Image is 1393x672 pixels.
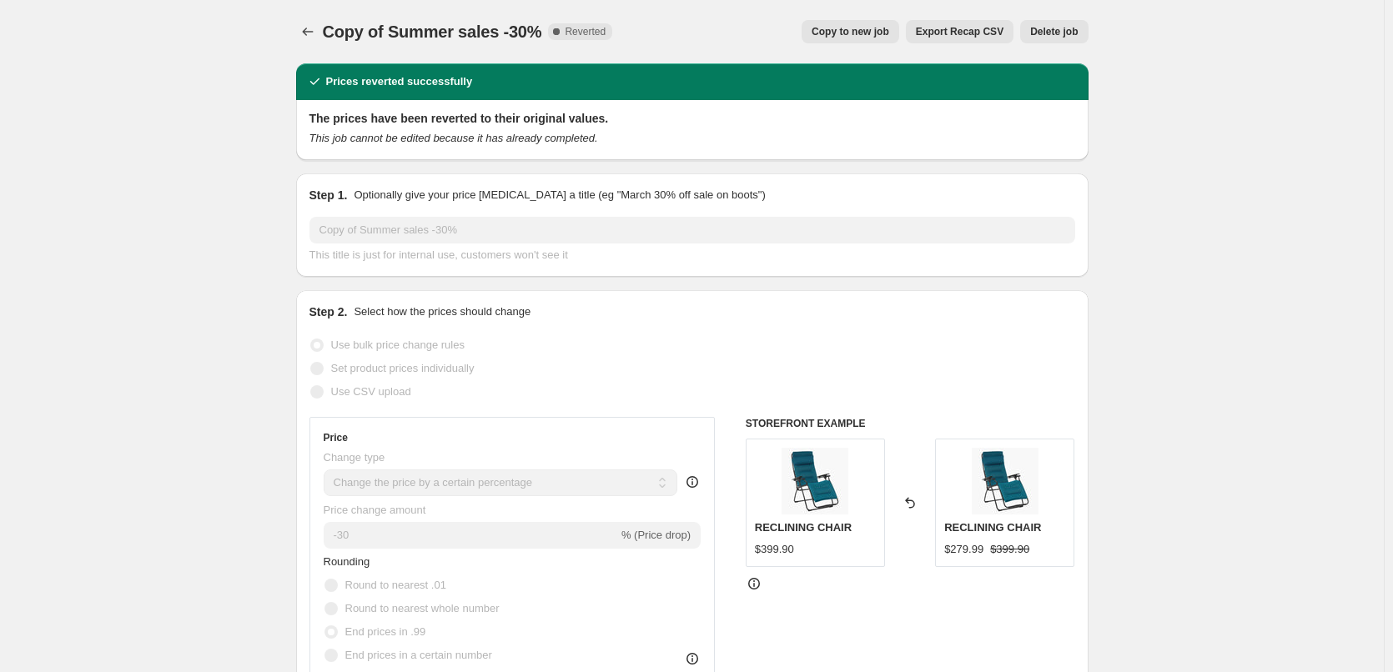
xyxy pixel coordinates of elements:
span: Rounding [324,555,370,568]
span: % (Price drop) [621,529,691,541]
span: Delete job [1030,25,1078,38]
span: Set product prices individually [331,362,475,374]
img: LFM3120_6893_futura-ac-us-coral-blue-tube-noir-u_80x.jpg [782,448,848,514]
span: RECLINING CHAIR [944,521,1041,534]
h2: Step 2. [309,303,348,320]
span: Round to nearest whole number [345,602,500,614]
span: End prices in .99 [345,625,426,638]
button: Price change jobs [296,20,319,43]
p: Select how the prices should change [354,303,531,320]
img: LFM3120_6893_futura-ac-us-coral-blue-tube-noir-u_80x.jpg [972,448,1038,514]
span: Use bulk price change rules [331,339,465,351]
span: End prices in a certain number [345,649,492,661]
button: Delete job [1020,20,1088,43]
button: Copy to new job [802,20,899,43]
span: Change type [324,451,385,464]
input: -15 [324,522,618,549]
span: Round to nearest .01 [345,579,446,591]
span: Price change amount [324,504,426,516]
div: $279.99 [944,541,983,558]
h6: STOREFRONT EXAMPLE [746,417,1075,430]
span: Use CSV upload [331,385,411,398]
span: Copy to new job [812,25,889,38]
h2: Step 1. [309,187,348,203]
strike: $399.90 [990,541,1029,558]
span: Copy of Summer sales -30% [323,23,542,41]
p: Optionally give your price [MEDICAL_DATA] a title (eg "March 30% off sale on boots") [354,187,765,203]
span: RECLINING CHAIR [755,521,852,534]
h2: Prices reverted successfully [326,73,473,90]
button: Export Recap CSV [906,20,1013,43]
span: Export Recap CSV [916,25,1003,38]
div: $399.90 [755,541,794,558]
h2: The prices have been reverted to their original values. [309,110,1075,127]
div: help [684,474,701,490]
span: Reverted [565,25,606,38]
span: This title is just for internal use, customers won't see it [309,248,568,261]
i: This job cannot be edited because it has already completed. [309,132,598,144]
input: 30% off holiday sale [309,217,1075,243]
h3: Price [324,431,348,444]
